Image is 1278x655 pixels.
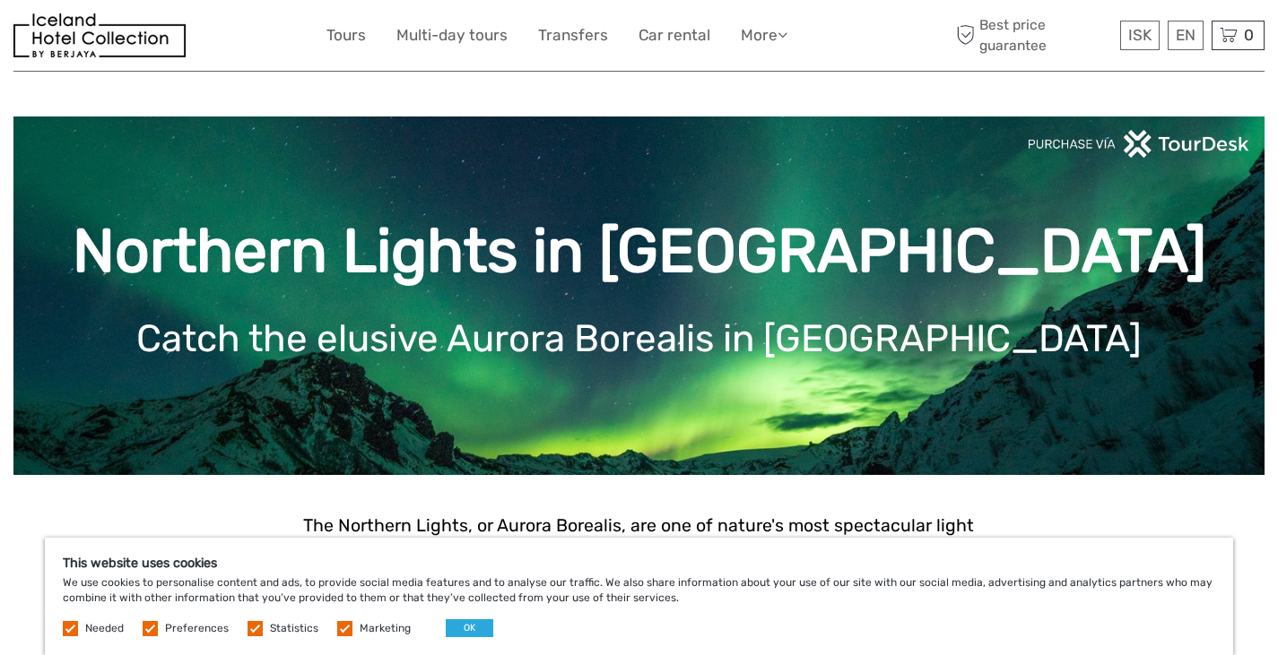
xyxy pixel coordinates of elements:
[1027,130,1251,158] img: PurchaseViaTourDeskwhite.png
[396,22,508,48] a: Multi-day tours
[13,13,186,57] img: 481-8f989b07-3259-4bb0-90ed-3da368179bdc_logo_small.jpg
[40,316,1238,361] h1: Catch the elusive Aurora Borealis in [GEOGRAPHIC_DATA]
[639,22,710,48] a: Car rental
[45,538,1233,655] div: We use cookies to personalise content and ads, to provide social media features and to analyse ou...
[63,556,1215,571] h5: This website uses cookies
[40,215,1238,288] h1: Northern Lights in [GEOGRAPHIC_DATA]
[1241,26,1256,44] span: 0
[1168,21,1204,50] div: EN
[303,515,974,655] span: The Northern Lights, or Aurora Borealis, are one of nature's most spectacular light displays, cap...
[1128,26,1152,44] span: ISK
[270,621,318,636] label: Statistics
[952,15,1116,55] span: Best price guarantee
[538,22,608,48] a: Transfers
[446,619,493,637] button: OK
[85,621,124,636] label: Needed
[360,621,411,636] label: Marketing
[326,22,366,48] a: Tours
[165,621,229,636] label: Preferences
[741,22,787,48] a: More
